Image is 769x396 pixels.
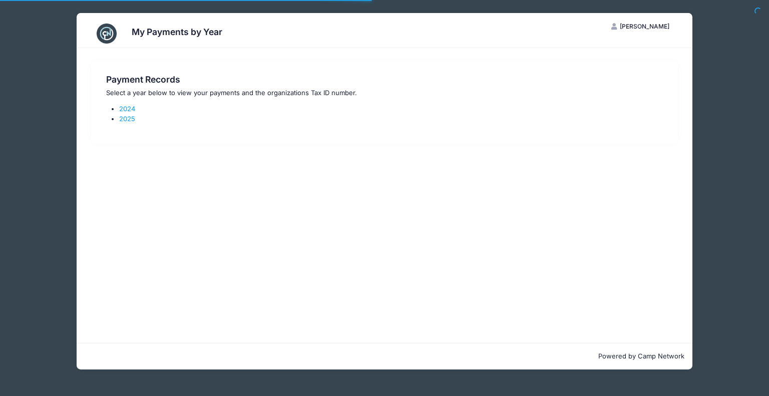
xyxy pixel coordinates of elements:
[119,105,135,113] a: 2024
[106,88,663,98] p: Select a year below to view your payments and the organizations Tax ID number.
[97,24,117,44] img: CampNetwork
[620,23,669,30] span: [PERSON_NAME]
[85,351,684,361] p: Powered by Camp Network
[132,27,222,37] h3: My Payments by Year
[106,74,663,85] h3: Payment Records
[603,18,678,35] button: [PERSON_NAME]
[119,115,135,123] a: 2025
